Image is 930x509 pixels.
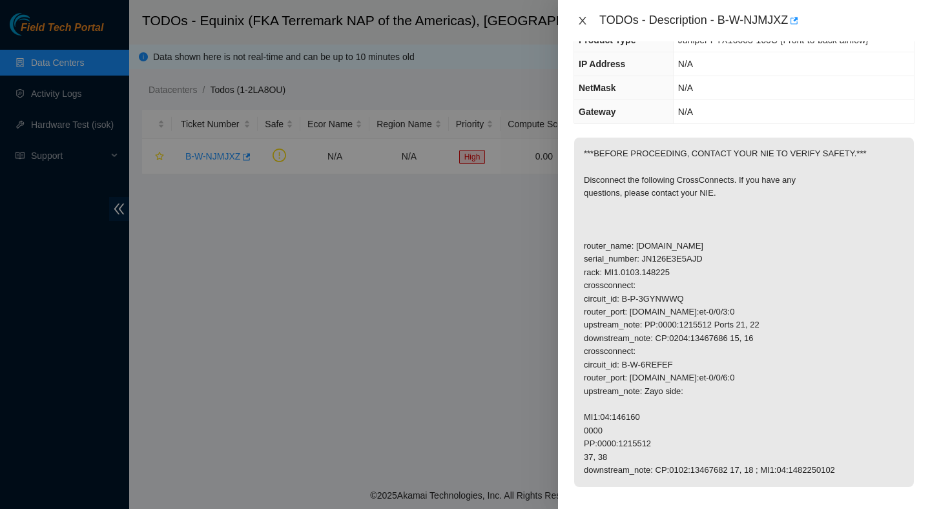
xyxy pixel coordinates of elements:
[577,16,588,26] span: close
[599,10,914,31] div: TODOs - Description - B-W-NJMJXZ
[579,107,616,117] span: Gateway
[573,15,592,27] button: Close
[678,83,693,93] span: N/A
[579,83,616,93] span: NetMask
[678,107,693,117] span: N/A
[579,59,625,69] span: IP Address
[678,59,693,69] span: N/A
[574,138,914,487] p: ***BEFORE PROCEEDING, CONTACT YOUR NIE TO VERIFY SAFETY.*** Disconnect the following CrossConnect...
